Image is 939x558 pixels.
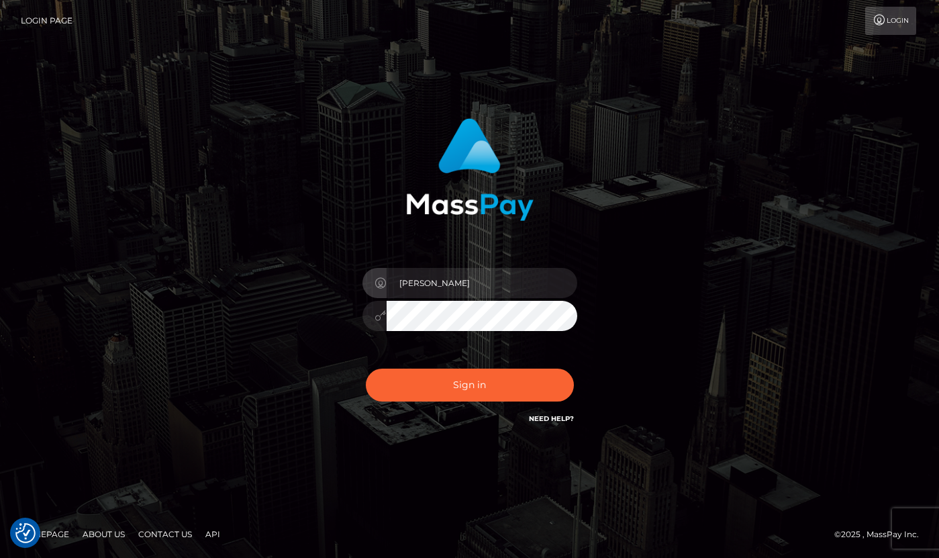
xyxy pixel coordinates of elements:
a: API [200,524,226,545]
input: Username... [387,268,577,298]
img: MassPay Login [406,118,534,221]
div: © 2025 , MassPay Inc. [834,527,929,542]
a: Login Page [21,7,72,35]
button: Consent Preferences [15,523,36,543]
a: Contact Us [133,524,197,545]
a: About Us [77,524,130,545]
img: Revisit consent button [15,523,36,543]
a: Homepage [15,524,75,545]
a: Login [865,7,916,35]
button: Sign in [366,369,574,402]
a: Need Help? [529,414,574,423]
